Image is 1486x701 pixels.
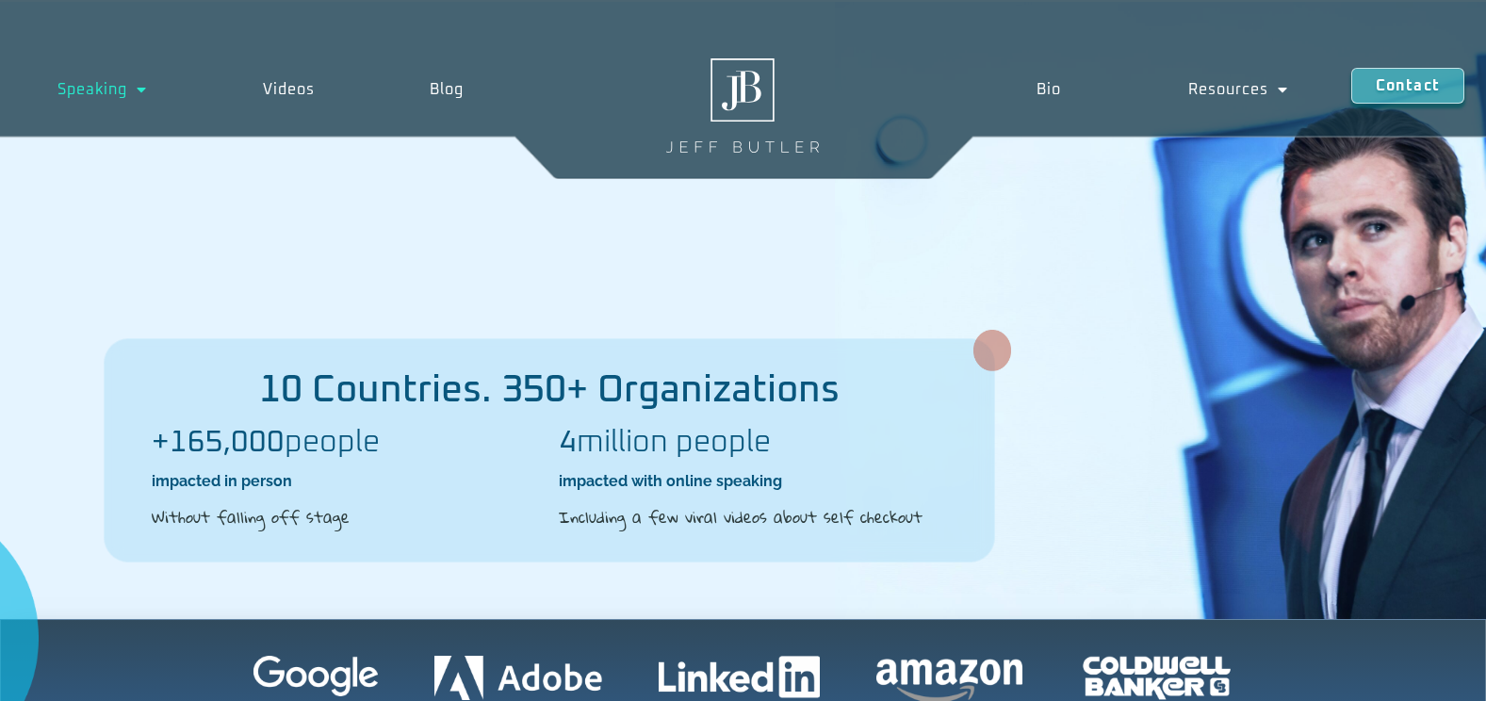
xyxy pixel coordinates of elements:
[559,428,947,458] h2: million people
[1351,68,1464,104] a: Contact
[105,371,994,409] h2: 10 Countries. 350+ Organizations
[152,428,540,458] h2: people
[1376,78,1440,93] span: Contact
[559,428,577,458] b: 4
[152,471,540,492] h2: impacted in person
[204,68,371,111] a: Videos
[559,471,947,492] h2: impacted with online speaking
[973,68,1124,111] a: Bio
[372,68,521,111] a: Blog
[973,68,1350,111] nav: Menu
[152,428,285,458] b: +165,000
[1124,68,1350,111] a: Resources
